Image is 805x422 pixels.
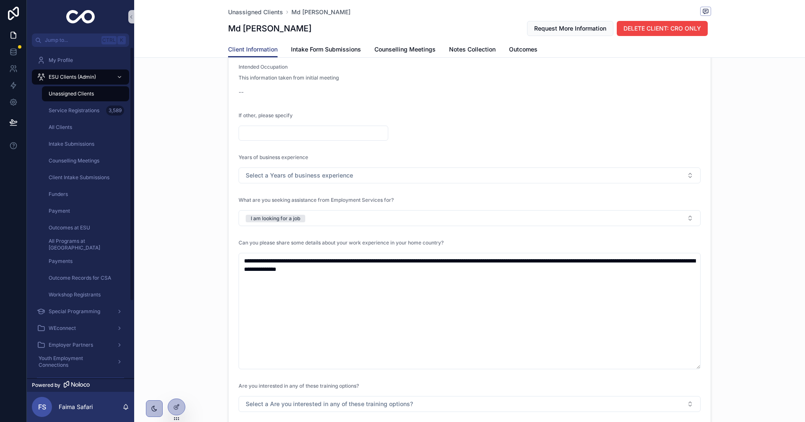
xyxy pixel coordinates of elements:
[49,238,121,251] span: All Programs at [GEOGRAPHIC_DATA]
[49,342,93,348] span: Employer Partners
[239,210,701,226] button: Select Button
[49,325,76,332] span: WEconnect
[32,304,129,319] a: Special Programming
[27,378,134,392] a: Powered by
[291,8,351,16] a: Md [PERSON_NAME]
[42,203,129,219] a: Payment
[239,396,701,412] button: Select Button
[49,275,111,281] span: Outcome Records for CSA
[534,24,606,33] span: Request More Information
[49,258,73,265] span: Payments
[527,21,613,36] button: Request More Information
[27,47,134,378] div: scrollable content
[42,254,129,269] a: Payments
[509,45,538,54] span: Outcomes
[49,224,90,231] span: Outcomes at ESU
[32,321,129,336] a: WEconnect
[49,107,99,114] span: Service Registrations
[42,153,129,168] a: Counselling Meetings
[59,403,93,411] p: Faima Safari
[228,23,312,34] h1: Md [PERSON_NAME]
[374,42,436,59] a: Counselling Meetings
[32,337,129,353] a: Employer Partners
[246,214,305,222] button: Unselect I_AM_LOOKING_FOR_A_JOB
[42,187,129,202] a: Funders
[42,287,129,302] a: Workshop Registrants
[45,37,98,44] span: Jump to...
[239,383,359,389] span: Are you interested in any of these training options?
[38,402,46,412] span: FS
[228,42,278,58] a: Client Information
[49,157,99,164] span: Counselling Meetings
[239,154,308,160] span: Years of business experience
[49,291,101,298] span: Workshop Registrants
[49,57,73,64] span: My Profile
[42,103,129,118] a: Service Registrations3,589
[42,220,129,235] a: Outcomes at ESU
[42,120,129,135] a: All Clients
[617,21,708,36] button: DELETE CLIENT: CRO ONLY
[49,308,100,315] span: Special Programming
[239,64,288,70] span: Intended Occupation
[291,42,361,59] a: Intake Form Submissions
[42,170,129,185] a: Client Intake Submissions
[66,10,95,23] img: App logo
[239,75,339,81] span: This information taken from initial meeting
[251,215,300,222] div: I am looking for a job
[291,45,361,54] span: Intake Form Submissions
[228,45,278,54] span: Client Information
[49,208,70,214] span: Payment
[239,112,293,118] span: If other, please specify
[49,141,94,147] span: Intake Submissions
[32,69,129,85] a: ESU Clients (Admin)
[42,136,129,152] a: Intake Submissions
[449,42,496,59] a: Notes Collection
[449,45,496,54] span: Notes Collection
[228,8,283,16] a: Unassigned Clients
[42,237,129,252] a: All Programs at [GEOGRAPHIC_DATA]
[509,42,538,59] a: Outcomes
[49,174,109,181] span: Client Intake Submissions
[118,37,125,44] span: K
[374,45,436,54] span: Counselling Meetings
[623,24,701,33] span: DELETE CLIENT: CRO ONLY
[106,105,124,116] div: 3,589
[32,53,129,68] a: My Profile
[49,191,68,198] span: Funders
[49,74,96,80] span: ESU Clients (Admin)
[239,88,244,96] span: --
[42,86,129,101] a: Unassigned Clients
[42,270,129,286] a: Outcome Records for CSA
[246,400,413,408] span: Select a Are you interested in any of these training options?
[49,90,94,97] span: Unassigned Clients
[49,124,72,131] span: All Clients
[239,197,394,203] span: What are you seeking assistance from Employment Services for?
[246,171,353,180] span: Select a Years of business experience
[32,354,129,369] a: Youth Employment Connections
[239,239,444,246] span: Can you please share some details about your work experience in your home country?
[39,355,110,368] span: Youth Employment Connections
[32,382,60,389] span: Powered by
[32,33,129,47] button: Jump to...CtrlK
[101,36,117,44] span: Ctrl
[239,167,701,183] button: Select Button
